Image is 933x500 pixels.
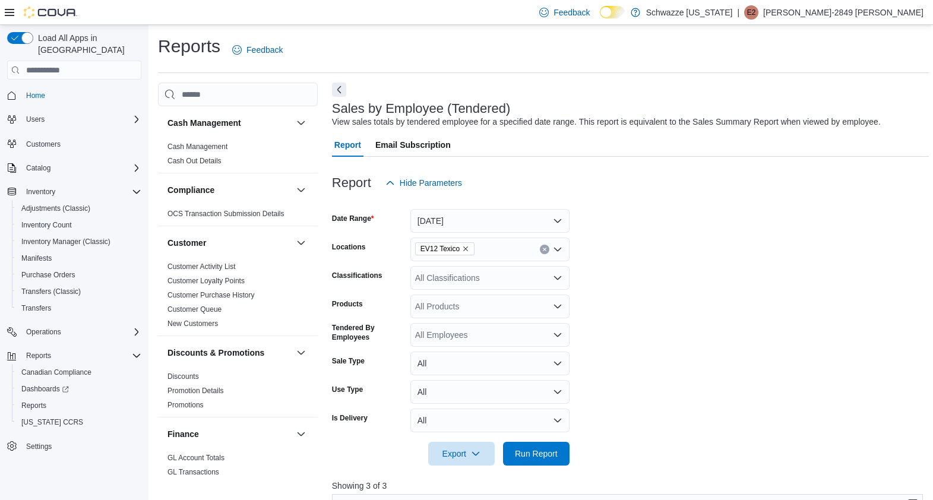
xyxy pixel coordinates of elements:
span: Cash Out Details [167,156,222,166]
a: Customer Purchase History [167,291,255,299]
span: Washington CCRS [17,415,141,429]
a: New Customers [167,319,218,328]
span: Catalog [26,163,50,173]
span: Report [334,133,361,157]
p: [PERSON_NAME]-2849 [PERSON_NAME] [763,5,923,20]
span: Customer Purchase History [167,290,255,300]
button: Discounts & Promotions [294,346,308,360]
button: Inventory [2,183,146,200]
a: Settings [21,439,56,454]
span: Email Subscription [375,133,451,157]
button: Open list of options [553,245,562,254]
a: Purchase Orders [17,268,80,282]
a: Manifests [17,251,56,265]
a: Promotion Details [167,387,224,395]
div: Discounts & Promotions [158,369,318,417]
button: All [410,409,570,432]
span: Transfers (Classic) [17,284,141,299]
a: Promotions [167,401,204,409]
span: EV12 Texico [420,243,460,255]
span: Reports [17,398,141,413]
button: Catalog [21,161,55,175]
a: GL Transactions [167,468,219,476]
span: GL Transactions [167,467,219,477]
h3: Sales by Employee (Tendered) [332,102,511,116]
span: Feedback [246,44,283,56]
h1: Reports [158,34,220,58]
span: Customer Loyalty Points [167,276,245,286]
span: Dashboards [17,382,141,396]
div: Compliance [158,207,318,226]
button: Reports [21,349,56,363]
label: Date Range [332,214,374,223]
a: Inventory Count [17,218,77,232]
p: Schwazze [US_STATE] [646,5,733,20]
a: Customers [21,137,65,151]
span: E2 [747,5,756,20]
span: Users [21,112,141,126]
button: Inventory [21,185,60,199]
span: Inventory Manager (Classic) [17,235,141,249]
div: Customer [158,260,318,336]
a: OCS Transaction Submission Details [167,210,284,218]
span: Settings [21,439,141,454]
a: Canadian Compliance [17,365,96,379]
label: Products [332,299,363,309]
span: Inventory [26,187,55,197]
img: Cova [24,7,77,18]
a: Reports [17,398,51,413]
nav: Complex example [7,82,141,486]
span: Home [21,88,141,103]
span: Promotion Details [167,386,224,395]
button: Catalog [2,160,146,176]
a: Home [21,88,50,103]
a: Customer Queue [167,305,222,314]
span: Adjustments (Classic) [21,204,90,213]
h3: Customer [167,237,206,249]
a: Transfers (Classic) [17,284,86,299]
span: Export [435,442,488,466]
button: Inventory Count [12,217,146,233]
span: Hide Parameters [400,177,462,189]
span: Reports [26,351,51,360]
span: Cash Management [167,142,227,151]
button: Export [428,442,495,466]
span: Reports [21,349,141,363]
button: Cash Management [294,116,308,130]
span: Feedback [554,7,590,18]
span: Canadian Compliance [17,365,141,379]
a: Cash Out Details [167,157,222,165]
div: Finance [158,451,318,484]
span: Customers [21,136,141,151]
a: Discounts [167,372,199,381]
span: Operations [26,327,61,337]
div: Erik-2849 Southard [744,5,758,20]
button: Compliance [167,184,292,196]
button: Clear input [540,245,549,254]
a: Customer Loyalty Points [167,277,245,285]
span: Customers [26,140,61,149]
a: Transfers [17,301,56,315]
button: Operations [21,325,66,339]
button: Customer [167,237,292,249]
button: Manifests [12,250,146,267]
span: Dashboards [21,384,69,394]
span: Run Report [515,448,558,460]
h3: Cash Management [167,117,241,129]
button: Canadian Compliance [12,364,146,381]
span: Manifests [17,251,141,265]
button: Finance [294,427,308,441]
p: | [737,5,739,20]
button: Purchase Orders [12,267,146,283]
button: Customer [294,236,308,250]
button: Open list of options [553,302,562,311]
button: Finance [167,428,292,440]
button: Next [332,83,346,97]
span: Transfers (Classic) [21,287,81,296]
span: Promotions [167,400,204,410]
label: Is Delivery [332,413,368,423]
input: Dark Mode [600,6,625,18]
h3: Finance [167,428,199,440]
